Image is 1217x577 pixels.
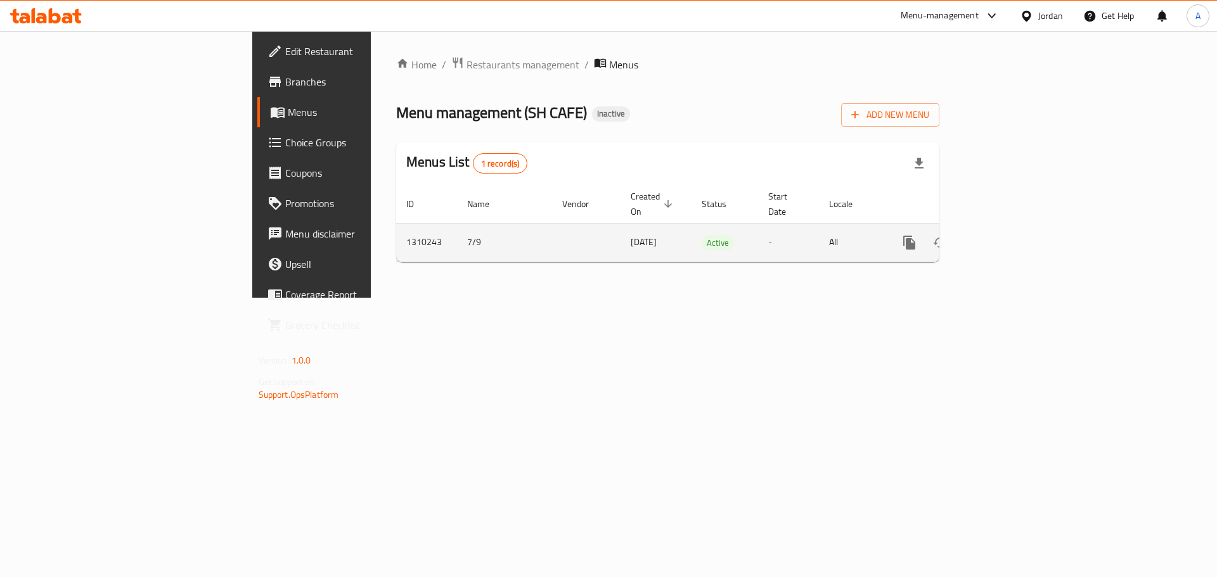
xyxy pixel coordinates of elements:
[257,219,456,249] a: Menu disclaimer
[702,236,734,250] span: Active
[904,148,934,179] div: Export file
[285,196,446,211] span: Promotions
[288,105,446,120] span: Menus
[406,196,430,212] span: ID
[259,352,290,369] span: Version:
[396,56,939,73] nav: breadcrumb
[259,386,339,403] a: Support.OpsPlatform
[285,44,446,59] span: Edit Restaurant
[285,165,446,181] span: Coupons
[285,135,446,150] span: Choice Groups
[894,227,925,258] button: more
[259,374,317,390] span: Get support on:
[592,108,630,119] span: Inactive
[257,36,456,67] a: Edit Restaurant
[285,287,446,302] span: Coverage Report
[631,234,657,250] span: [DATE]
[285,74,446,89] span: Branches
[1195,9,1201,23] span: A
[457,223,552,262] td: 7/9
[292,352,311,369] span: 1.0.0
[884,185,1026,224] th: Actions
[473,158,527,170] span: 1 record(s)
[631,189,676,219] span: Created On
[285,226,446,241] span: Menu disclaimer
[257,158,456,188] a: Coupons
[758,223,819,262] td: -
[768,189,804,219] span: Start Date
[451,56,579,73] a: Restaurants management
[562,196,605,212] span: Vendor
[609,57,638,72] span: Menus
[702,235,734,250] div: Active
[829,196,869,212] span: Locale
[467,57,579,72] span: Restaurants management
[841,103,939,127] button: Add New Menu
[257,249,456,279] a: Upsell
[257,310,456,340] a: Grocery Checklist
[285,317,446,333] span: Grocery Checklist
[257,127,456,158] a: Choice Groups
[257,279,456,310] a: Coverage Report
[406,153,527,174] h2: Menus List
[257,188,456,219] a: Promotions
[285,257,446,272] span: Upsell
[467,196,506,212] span: Name
[819,223,884,262] td: All
[1038,9,1063,23] div: Jordan
[901,8,979,23] div: Menu-management
[257,67,456,97] a: Branches
[257,97,456,127] a: Menus
[702,196,743,212] span: Status
[396,98,587,127] span: Menu management ( SH CAFE )
[592,106,630,122] div: Inactive
[396,185,1026,262] table: enhanced table
[584,57,589,72] li: /
[851,107,929,123] span: Add New Menu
